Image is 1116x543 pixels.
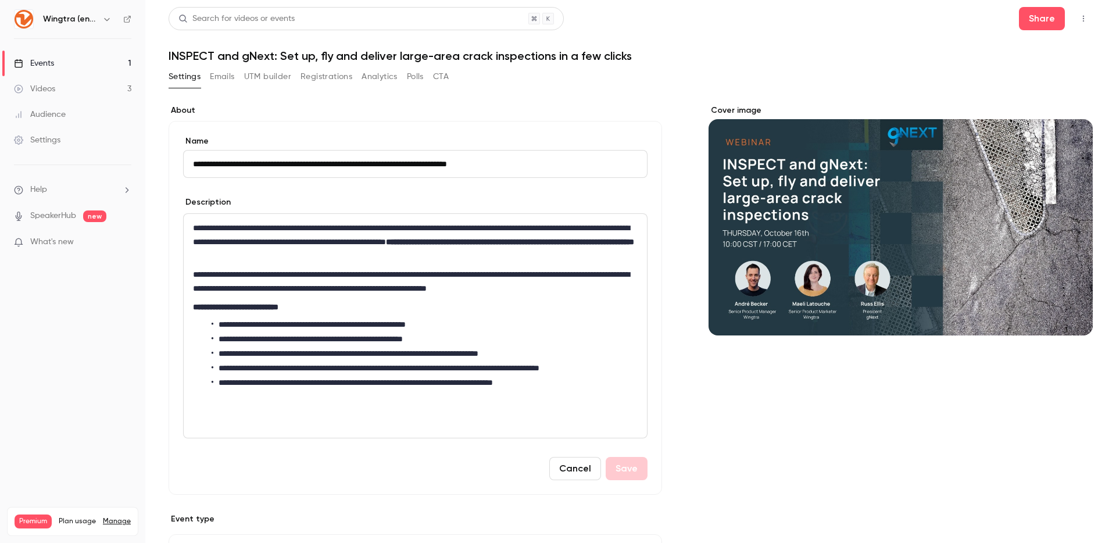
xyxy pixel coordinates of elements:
[184,214,647,438] div: editor
[407,67,424,86] button: Polls
[183,197,231,208] label: Description
[362,67,398,86] button: Analytics
[14,83,55,95] div: Videos
[83,210,106,222] span: new
[14,184,131,196] li: help-dropdown-opener
[30,210,76,222] a: SpeakerHub
[1019,7,1065,30] button: Share
[244,67,291,86] button: UTM builder
[433,67,449,86] button: CTA
[15,515,52,528] span: Premium
[709,105,1093,335] section: Cover image
[43,13,98,25] h6: Wingtra (english)
[14,58,54,69] div: Events
[549,457,601,480] button: Cancel
[14,134,60,146] div: Settings
[178,13,295,25] div: Search for videos or events
[169,49,1093,63] h1: INSPECT and gNext: Set up, fly and deliver large-area crack inspections in a few clicks
[59,517,96,526] span: Plan usage
[210,67,234,86] button: Emails
[15,10,33,28] img: Wingtra (english)
[183,135,648,147] label: Name
[169,513,662,525] p: Event type
[301,67,352,86] button: Registrations
[183,213,648,438] section: description
[30,184,47,196] span: Help
[169,67,201,86] button: Settings
[103,517,131,526] a: Manage
[709,105,1093,116] label: Cover image
[14,109,66,120] div: Audience
[169,105,662,116] label: About
[30,236,74,248] span: What's new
